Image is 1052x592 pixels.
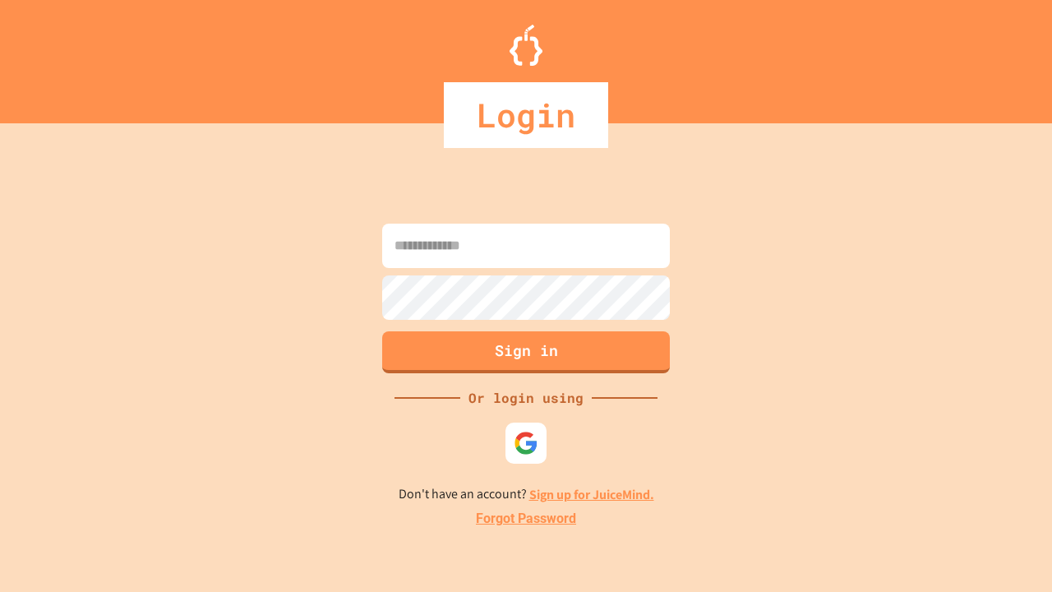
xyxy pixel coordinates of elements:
[382,331,670,373] button: Sign in
[529,486,654,503] a: Sign up for JuiceMind.
[983,526,1036,576] iframe: chat widget
[444,82,608,148] div: Login
[460,388,592,408] div: Or login using
[399,484,654,505] p: Don't have an account?
[476,509,576,529] a: Forgot Password
[916,455,1036,525] iframe: chat widget
[514,431,538,456] img: google-icon.svg
[510,25,542,66] img: Logo.svg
